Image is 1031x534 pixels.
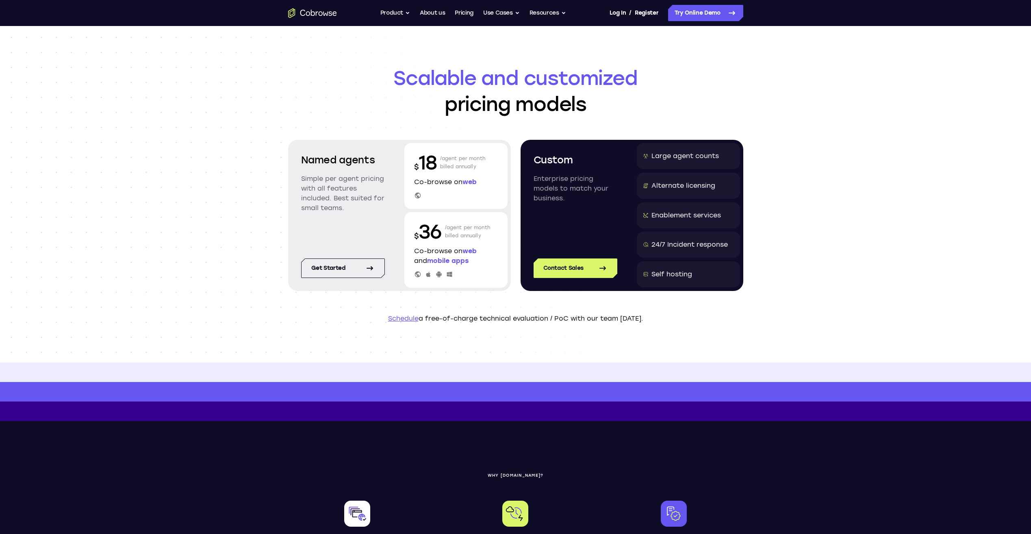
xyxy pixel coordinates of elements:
p: Co-browse on [414,177,498,187]
span: / [629,8,632,18]
a: Schedule [388,315,419,322]
p: a free-of-charge technical evaluation / PoC with our team [DATE]. [288,314,743,323]
a: Contact Sales [534,258,617,278]
p: /agent per month billed annually [440,150,486,176]
p: Enterprise pricing models to match your business. [534,174,617,203]
span: web [462,247,477,255]
div: Self hosting [651,269,692,279]
div: Alternate licensing [651,181,715,191]
span: $ [414,163,419,171]
h2: Named agents [301,153,385,167]
p: Co-browse on and [414,246,498,266]
a: Pricing [455,5,473,21]
button: Product [380,5,410,21]
div: Large agent counts [651,151,719,161]
a: Get started [301,258,385,278]
div: Enablement services [651,211,721,220]
p: WHY [DOMAIN_NAME]? [288,473,743,478]
a: Log In [610,5,626,21]
div: 24/7 Incident response [651,240,728,250]
span: $ [414,232,419,241]
p: 18 [414,150,437,176]
button: Resources [530,5,566,21]
p: Simple per agent pricing with all features included. Best suited for small teams. [301,174,385,213]
span: Scalable and customized [288,65,743,91]
button: Use Cases [483,5,520,21]
span: web [462,178,477,186]
p: 36 [414,219,442,245]
p: /agent per month billed annually [445,219,491,245]
h2: Custom [534,153,617,167]
h1: pricing models [288,65,743,117]
a: Try Online Demo [668,5,743,21]
a: Register [635,5,658,21]
a: About us [420,5,445,21]
span: mobile apps [427,257,469,265]
a: Go to the home page [288,8,337,18]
